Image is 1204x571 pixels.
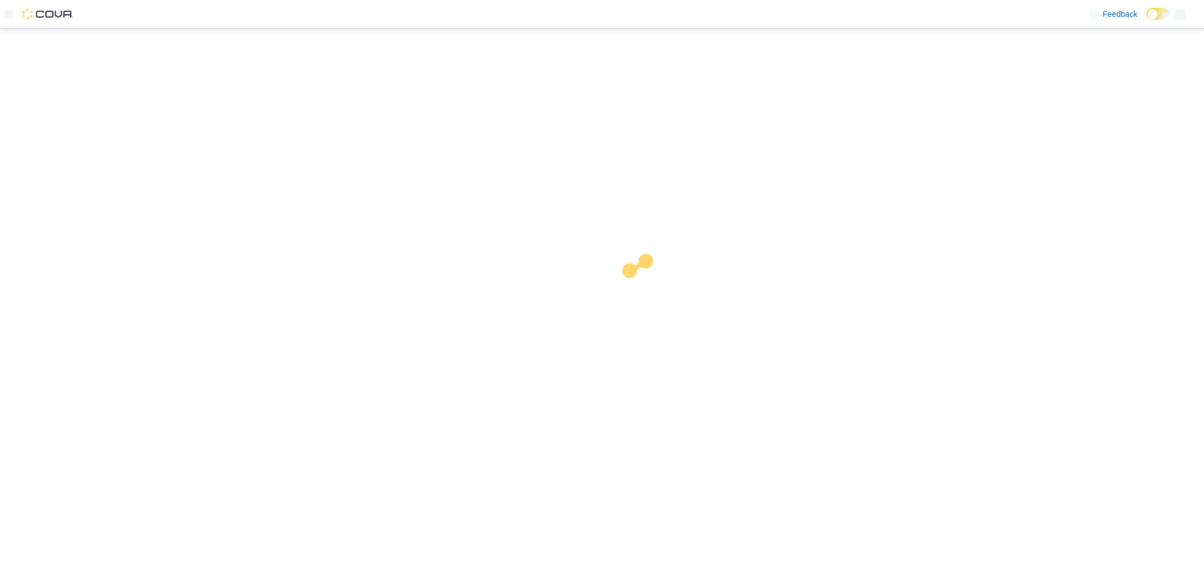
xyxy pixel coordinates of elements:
a: Feedback [1085,3,1142,25]
input: Dark Mode [1146,8,1170,20]
img: cova-loader [602,245,687,330]
img: Cova [23,8,73,20]
span: Feedback [1103,8,1137,20]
